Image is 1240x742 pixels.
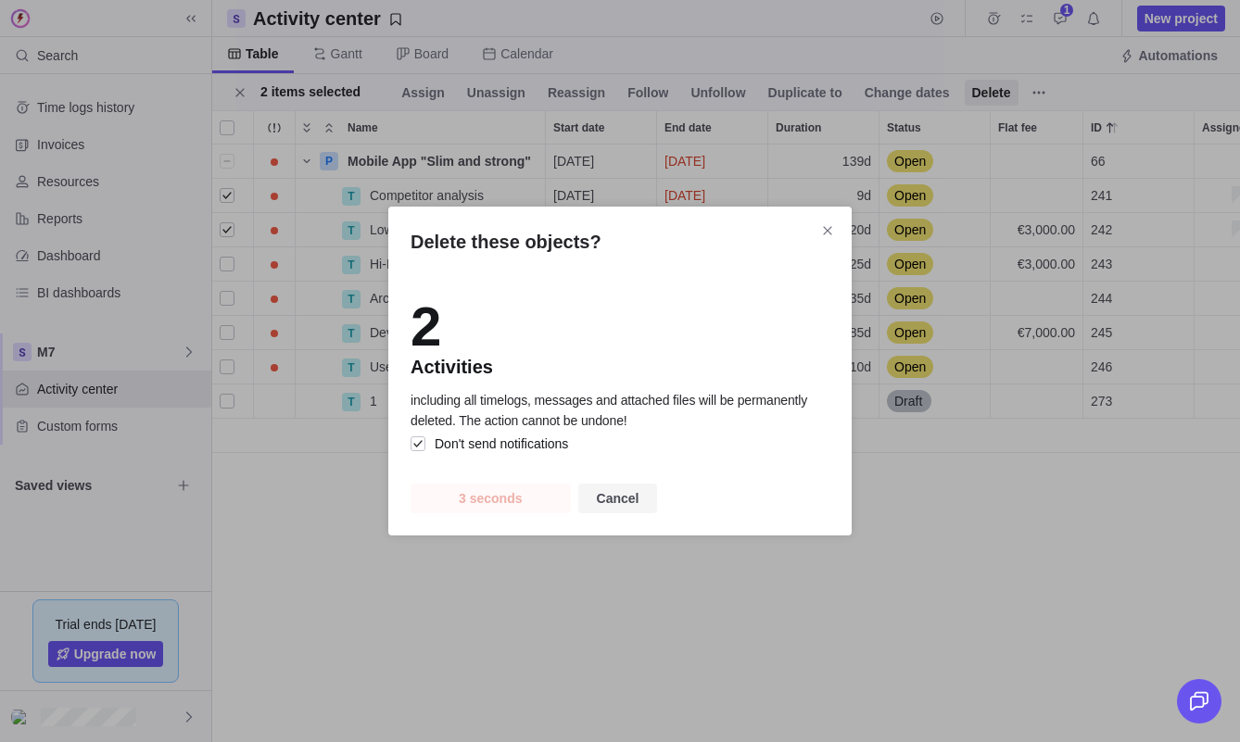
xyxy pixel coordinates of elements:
span: Cancel [597,487,639,509]
div: Delete these objects? [388,207,852,536]
h2: Delete these objects? [411,229,829,255]
span: Cancel [578,484,658,513]
span: 3 seconds [411,484,571,513]
div: Activities [411,355,493,379]
div: 2 [411,299,493,355]
p: including all timelogs, messages and attached files will be permanently deleted. The action canno... [411,390,829,432]
span: 3 seconds [459,487,522,509]
span: Close [815,218,841,244]
span: Don't send notifications [426,434,568,453]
